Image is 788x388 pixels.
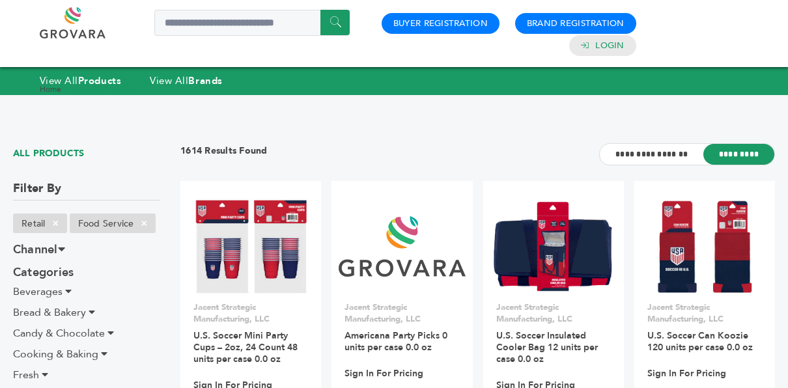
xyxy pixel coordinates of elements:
[345,329,447,353] a: Americana Party Picks 0 units per case 0.0 oz
[527,18,625,29] a: Brand Registration
[647,368,726,380] a: Sign In For Pricing
[657,199,752,293] img: U.S. Soccer Can Koozie 120 units per case 0.0 oz
[595,40,624,51] a: Login
[193,329,298,365] a: U.S. Soccer Mini Party Cups – 2oz, 24 Count 48 units per case 0.0 oz
[496,301,611,325] p: Jacent Strategic Manufacturing, LLC
[492,199,615,293] img: U.S. Soccer Insulated Cooler Bag 12 units per case 0.0 oz
[13,284,63,299] span: Beverages
[13,214,67,233] li: Retail
[134,215,155,231] span: ×
[13,368,39,382] span: Fresh
[339,216,466,277] img: Americana Party Picks 0 units per case 0.0 oz
[193,301,308,325] p: Jacent Strategic Manufacturing, LLC
[13,326,105,340] span: Candy & Chocolate
[496,329,598,365] a: U.S. Soccer Insulated Cooler Bag 12 units per case 0.0 oz
[345,301,459,325] p: Jacent Strategic Manufacturing, LLC
[13,261,160,284] h3: Categories
[45,215,66,231] span: ×
[13,305,86,320] span: Bread & Bakery
[647,301,762,325] p: Jacent Strategic Manufacturing, LLC
[13,347,98,361] span: Cooking & Baking
[180,145,268,165] h3: 1614 Results Found
[70,214,156,233] li: Food Service
[70,84,137,94] a: View All Products
[393,18,488,29] a: Buyer Registration
[647,329,753,353] a: U.S. Soccer Can Koozie 120 units per case 0.0 oz
[13,180,160,200] h3: Filter By
[13,238,160,261] h3: Channel
[13,143,160,164] h1: ALL PRODUCTS
[195,199,307,293] img: U.S. Soccer Mini Party Cups – 2oz, 24 Count 48 units per case 0.0 oz
[63,84,68,94] span: >
[345,368,423,380] a: Sign In For Pricing
[40,84,61,94] a: Home
[154,10,350,36] input: Search a product or brand...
